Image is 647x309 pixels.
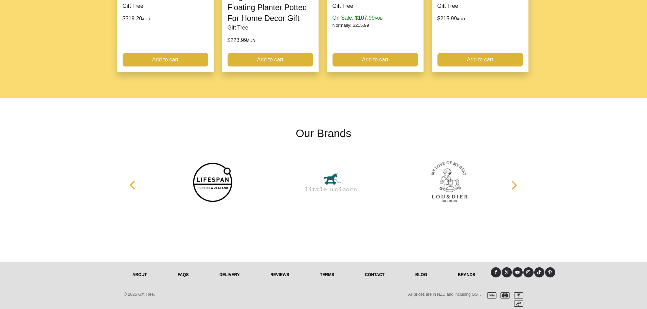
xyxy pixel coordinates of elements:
h2: Our Brands [123,125,525,141]
a: Add to cart [228,53,313,66]
img: paypal.svg [511,292,523,298]
a: reviews [255,267,305,282]
a: Tiktok [534,267,544,277]
a: Add to cart [437,53,523,66]
img: Lou & Dier [415,156,483,207]
a: Contact [349,267,400,282]
a: Terms [305,267,350,282]
button: Previous [126,178,141,193]
img: Little Unicorn [297,156,365,207]
a: Pinterest [545,267,555,277]
img: mastercard.svg [498,292,510,298]
a: X (Twitter) [502,267,512,277]
span: © 2025 Gift Tree. [124,292,155,297]
img: visa.svg [484,292,497,298]
button: Next [506,178,521,193]
a: About [117,267,162,282]
a: Instagram [523,267,534,277]
img: Lifespan [179,156,247,207]
a: delivery [204,267,255,282]
span: All prices are in NZD and including GST. [408,292,481,297]
img: afterpay.svg [511,301,523,307]
a: Add to cart [333,53,418,66]
a: Youtube [513,267,523,277]
a: Blog [400,267,443,282]
a: Add to cart [123,53,208,66]
a: FAQs [162,267,204,282]
a: Facebook [491,267,501,277]
a: Brands [443,267,491,282]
